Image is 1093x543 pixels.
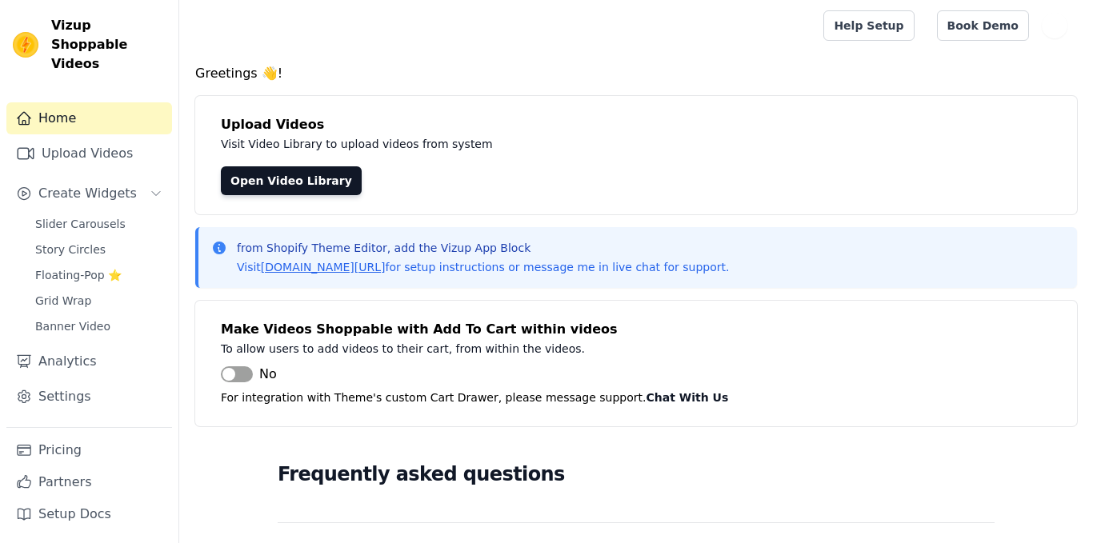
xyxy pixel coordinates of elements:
a: Floating-Pop ⭐ [26,264,172,286]
a: Pricing [6,434,172,466]
button: Chat With Us [647,388,729,407]
span: Banner Video [35,318,110,334]
a: Story Circles [26,238,172,261]
span: No [259,365,277,384]
img: Vizup [13,32,38,58]
a: Banner Video [26,315,172,337]
a: Setup Docs [6,498,172,530]
a: [DOMAIN_NAME][URL] [261,261,386,273]
h2: Frequently asked questions [278,458,995,490]
p: Visit for setup instructions or message me in live chat for support. [237,259,729,275]
p: Visit Video Library to upload videos from system [221,134,938,154]
a: Settings [6,381,172,413]
span: Vizup Shoppable Videos [51,16,166,74]
a: Analytics [6,345,172,377]
a: Help Setup [823,10,914,41]
span: Floating-Pop ⭐ [35,267,122,283]
p: from Shopify Theme Editor, add the Vizup App Block [237,240,729,256]
h4: Upload Videos [221,115,1051,134]
a: Grid Wrap [26,289,172,312]
a: Open Video Library [221,166,362,195]
button: No [221,365,277,384]
p: For integration with Theme's custom Cart Drawer, please message support. [221,388,1051,407]
a: Book Demo [937,10,1029,41]
span: Story Circles [35,242,106,258]
h4: Make Videos Shoppable with Add To Cart within videos [221,320,1051,339]
p: To allow users to add videos to their cart, from within the videos. [221,339,938,358]
span: Create Widgets [38,184,137,203]
h4: Greetings 👋! [195,64,1077,83]
button: Create Widgets [6,178,172,210]
span: Grid Wrap [35,293,91,309]
a: Upload Videos [6,138,172,170]
span: Slider Carousels [35,216,126,232]
a: Slider Carousels [26,213,172,235]
a: Partners [6,466,172,498]
a: Home [6,102,172,134]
